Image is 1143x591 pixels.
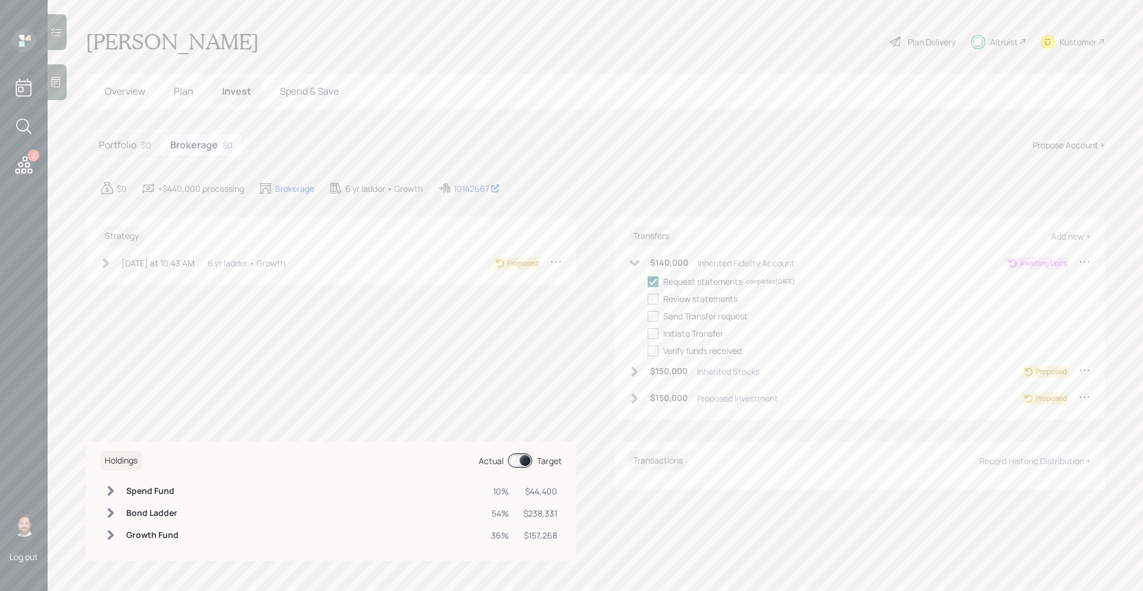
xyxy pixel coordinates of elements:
div: Proposed [507,258,538,269]
div: Plan Delivery [908,36,955,48]
span: Overview [105,85,145,98]
h6: $140,000 [650,258,688,268]
div: $0 [141,139,151,151]
h6: $150,000 [650,393,688,403]
div: 54% [491,507,509,520]
div: Review statements [663,293,738,305]
div: Actual [479,455,504,467]
div: Target [537,455,562,467]
div: Inherited Fidelity Account [698,257,795,269]
div: Add new + [1051,231,1091,242]
h6: Spend Fund [126,486,179,496]
h6: Bond Ladder [126,508,179,518]
div: 36% [491,529,509,542]
div: Proposed [1036,366,1067,377]
div: 6 yr ladder • Growth [345,182,423,195]
h6: Transactions [629,451,688,471]
span: Plan [174,85,193,98]
h5: Portfolio [99,139,136,151]
div: +$440,000 processing [158,182,244,195]
div: Verify funds received [663,344,742,357]
div: 6 yr ladder • Growth [208,257,285,269]
span: Invest [222,85,251,98]
div: completed [DATE] [746,277,795,286]
div: $44,400 [523,485,557,497]
h6: Transfers [629,226,674,246]
div: $0 [223,139,233,151]
div: $157,268 [523,529,557,542]
h6: $150,000 [650,366,688,377]
h6: Growth Fund [126,530,179,540]
div: $238,331 [523,507,557,520]
img: michael-russo-headshot.png [12,513,36,537]
div: Request statements [663,275,742,288]
div: Propose Account + [1033,139,1105,151]
div: Record Historic Distribution + [979,455,1091,466]
div: Kustomer [1060,36,1097,48]
span: Spend & Save [280,85,339,98]
div: Awaiting Docs [1020,258,1067,269]
h1: [PERSON_NAME] [86,29,259,55]
div: 2 [27,150,39,161]
div: 10142667 [454,182,500,195]
div: Inherited Stocks [697,365,760,378]
div: Proposed Investment [697,392,778,405]
div: Log out [10,551,38,562]
h5: Brokerage [170,139,218,151]
div: Send Transfer request [663,310,748,322]
div: $0 [117,182,127,195]
h6: Holdings [100,451,142,471]
div: 10% [491,485,509,497]
div: [DATE] at 10:43 AM [121,257,195,269]
div: Proposed [1036,393,1067,404]
div: Initiate Transfer [663,327,723,340]
div: Altruist [990,36,1018,48]
h6: Strategy [100,226,143,246]
div: Brokerage [275,182,314,195]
